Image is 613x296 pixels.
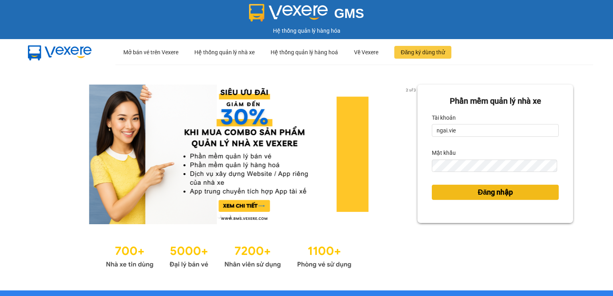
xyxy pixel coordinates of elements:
li: slide item 1 [218,215,221,218]
div: Hệ thống quản lý nhà xe [194,39,255,65]
div: Hệ thống quản lý hàng hóa [2,26,611,35]
p: 2 of 3 [403,85,417,95]
label: Tài khoản [432,111,456,124]
div: Hệ thống quản lý hàng hoá [271,39,338,65]
li: slide item 3 [237,215,240,218]
li: slide item 2 [227,215,230,218]
label: Mật khẩu [432,146,456,159]
img: Statistics.png [106,240,352,270]
img: logo 2 [249,4,328,22]
button: previous slide / item [40,85,51,224]
span: Đăng nhập [478,187,513,198]
input: Tài khoản [432,124,559,137]
span: Đăng ký dùng thử [401,48,445,57]
div: Mở bán vé trên Vexere [123,39,178,65]
span: GMS [334,6,364,21]
a: GMS [249,12,364,18]
img: mbUUG5Q.png [20,39,100,65]
div: Về Vexere [354,39,378,65]
input: Mật khẩu [432,160,557,172]
button: Đăng nhập [432,185,559,200]
div: Phần mềm quản lý nhà xe [432,95,559,107]
button: next slide / item [406,85,417,224]
button: Đăng ký dùng thử [394,46,451,59]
